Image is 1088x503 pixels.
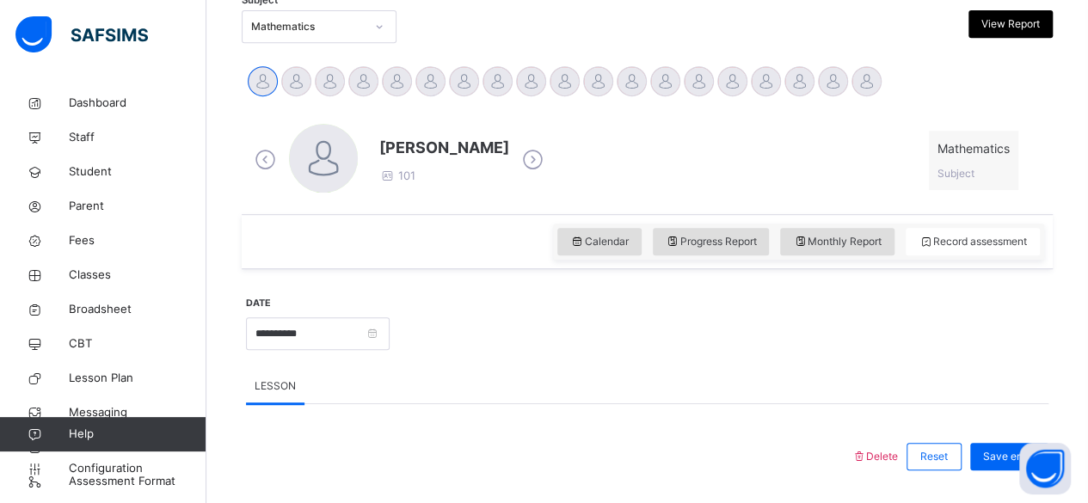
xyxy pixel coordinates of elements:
[379,136,509,159] span: [PERSON_NAME]
[981,16,1040,32] span: View Report
[69,301,206,318] span: Broadsheet
[666,234,757,249] span: Progress Report
[69,95,206,112] span: Dashboard
[919,234,1027,249] span: Record assessment
[69,232,206,249] span: Fees
[69,460,206,477] span: Configuration
[937,167,974,180] span: Subject
[255,378,296,394] span: LESSON
[379,169,415,182] span: 101
[69,426,206,443] span: Help
[69,129,206,146] span: Staff
[69,404,206,421] span: Messaging
[69,335,206,353] span: CBT
[793,234,882,249] span: Monthly Report
[851,450,898,463] span: Delete
[69,370,206,387] span: Lesson Plan
[69,163,206,181] span: Student
[251,19,365,34] div: Mathematics
[246,297,271,310] label: Date
[937,139,1010,157] span: Mathematics
[920,449,948,464] span: Reset
[69,267,206,284] span: Classes
[570,234,629,249] span: Calendar
[69,198,206,215] span: Parent
[983,449,1036,464] span: Save entry
[15,16,148,52] img: safsims
[1019,443,1071,494] button: Open asap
